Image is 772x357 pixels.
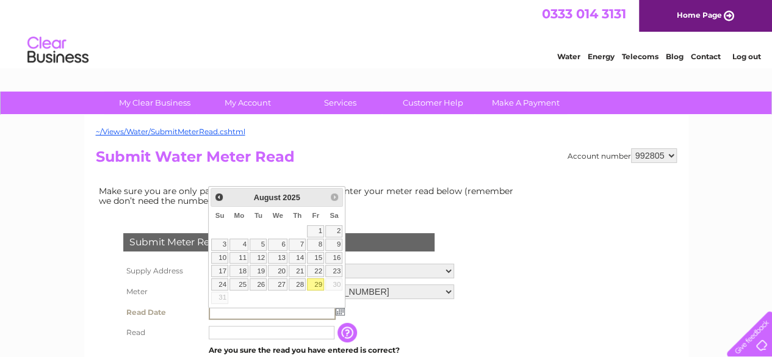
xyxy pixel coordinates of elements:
a: 12 [250,252,267,264]
a: 2 [325,225,342,237]
a: 11 [229,252,248,264]
a: 9 [325,239,342,251]
a: 19 [250,265,267,277]
a: Water [557,52,580,61]
input: Information [337,323,359,342]
span: Prev [214,192,224,202]
a: My Account [197,92,298,114]
th: Supply Address [120,261,206,281]
div: Account number [568,148,677,163]
a: 0333 014 3131 [542,6,626,21]
div: Submit Meter Read [123,233,435,251]
a: 5 [250,239,267,251]
a: 13 [268,252,287,264]
a: 1 [307,225,324,237]
a: 28 [289,278,306,290]
a: 7 [289,239,306,251]
span: Tuesday [254,212,262,219]
a: Services [290,92,391,114]
a: Prev [212,190,226,204]
img: logo.png [27,32,89,69]
a: 14 [289,252,306,264]
a: 17 [211,265,228,277]
th: Meter [120,281,206,302]
a: 10 [211,252,228,264]
img: ... [336,306,345,316]
a: 6 [268,239,287,251]
a: Make A Payment [475,92,576,114]
a: 22 [307,265,324,277]
a: 4 [229,239,248,251]
span: Wednesday [273,212,283,219]
th: Read [120,323,206,342]
td: Make sure you are only paying for what you use. Simply enter your meter read below (remember we d... [96,183,523,209]
a: 25 [229,278,248,290]
a: 16 [325,252,342,264]
th: Read Date [120,302,206,323]
a: Log out [732,52,760,61]
span: Saturday [330,212,338,219]
a: Energy [588,52,615,61]
a: ~/Views/Water/SubmitMeterRead.cshtml [96,127,245,136]
span: Friday [312,212,319,219]
a: 18 [229,265,248,277]
a: 27 [268,278,287,290]
a: My Clear Business [104,92,205,114]
span: 2025 [283,193,300,202]
a: 23 [325,265,342,277]
a: 26 [250,278,267,290]
a: 21 [289,265,306,277]
div: Clear Business is a trading name of Verastar Limited (registered in [GEOGRAPHIC_DATA] No. 3667643... [98,7,675,59]
a: Customer Help [383,92,483,114]
span: Sunday [215,212,225,219]
a: 29 [307,278,324,290]
a: 8 [307,239,324,251]
span: August [254,193,281,202]
a: Telecoms [622,52,658,61]
h2: Submit Water Meter Read [96,148,677,171]
a: Blog [666,52,684,61]
a: Contact [691,52,721,61]
a: 15 [307,252,324,264]
a: 24 [211,278,228,290]
span: Monday [234,212,244,219]
a: 20 [268,265,287,277]
a: 3 [211,239,228,251]
span: Thursday [293,212,301,219]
